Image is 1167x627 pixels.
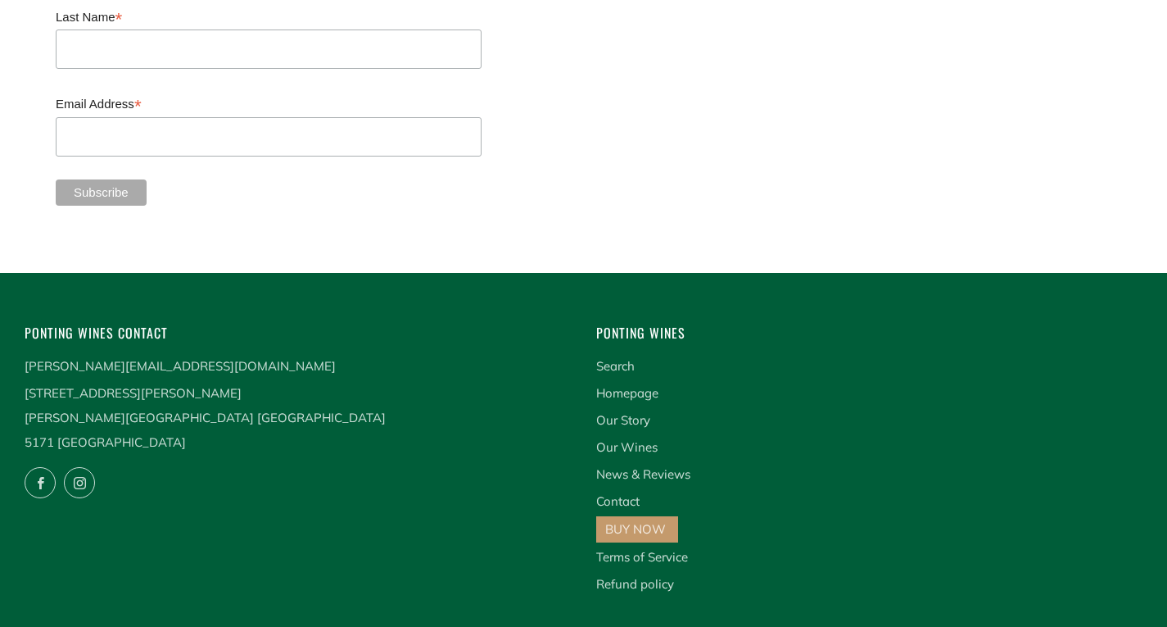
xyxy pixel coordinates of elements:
[56,5,482,28] label: Last Name
[605,521,666,537] a: BUY NOW
[596,358,635,374] a: Search
[56,92,482,115] label: Email Address
[596,493,640,509] a: Contact
[25,358,336,374] a: [PERSON_NAME][EMAIL_ADDRESS][DOMAIN_NAME]
[25,381,572,455] p: [STREET_ADDRESS][PERSON_NAME] [PERSON_NAME][GEOGRAPHIC_DATA] [GEOGRAPHIC_DATA] 5171 [GEOGRAPHIC_D...
[596,439,658,455] a: Our Wines
[596,385,658,401] a: Homepage
[596,576,674,592] a: Refund policy
[596,322,1143,344] h4: Ponting Wines
[596,412,650,428] a: Our Story
[596,549,688,565] a: Terms of Service
[56,179,147,206] input: Subscribe
[25,322,572,344] h4: Ponting Wines Contact
[596,466,690,482] a: News & Reviews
